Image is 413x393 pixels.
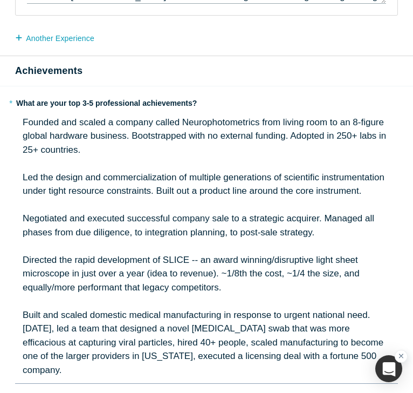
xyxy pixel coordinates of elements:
[15,29,106,48] button: another Experience
[23,117,389,155] span: Founded and scaled a company called Neurophotometrics from living room to an 8-figure global hard...
[15,94,398,109] label: What are your top 3-5 professional achievements?
[23,172,387,196] span: Led the design and commercialization of multiple generations of scientific instrumentation under ...
[15,109,398,384] div: rdw-wrapper
[23,213,377,238] span: Negotiated and executed successful company sale to a strategic acquirer. Managed all phases from ...
[23,255,362,293] span: Directed the rapid development of SLICE -- an award winning/disruptive light sheet microscope in ...
[15,64,398,78] h3: Achievements
[23,310,386,375] span: Built and scaled domestic medical manufacturing in response to urgent national need. [DATE], led ...
[16,112,397,381] div: rdw-editor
